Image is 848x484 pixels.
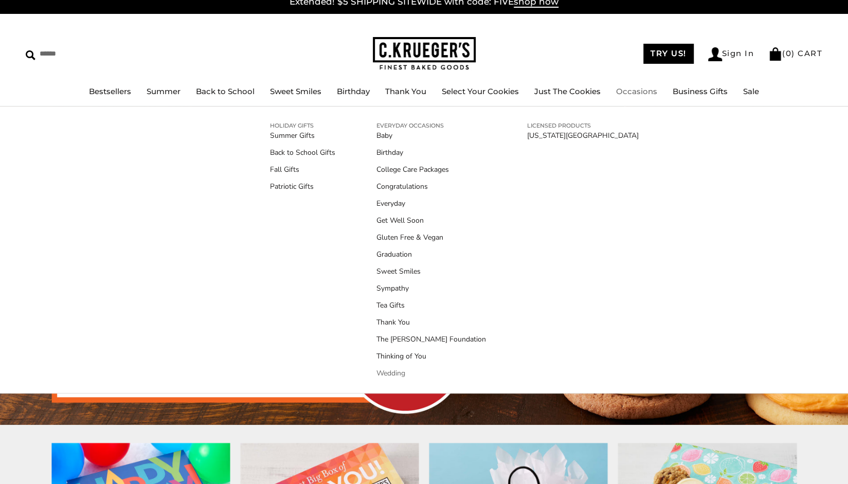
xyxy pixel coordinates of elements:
a: Sweet Smiles [270,86,321,96]
img: Bag [768,47,782,61]
a: Wedding [376,368,486,379]
a: Bestsellers [89,86,131,96]
a: Just The Cookies [534,86,601,96]
a: Summer Gifts [270,130,335,141]
img: C.KRUEGER'S [373,37,476,70]
a: The [PERSON_NAME] Foundation [376,334,486,345]
a: Birthday [376,147,486,158]
a: Sympathy [376,283,486,294]
a: Fall Gifts [270,164,335,175]
a: Birthday [337,86,370,96]
a: Thank You [385,86,426,96]
input: Search [26,46,148,62]
a: Occasions [616,86,657,96]
a: Everyday [376,198,486,209]
a: Sale [743,86,759,96]
span: 0 [786,48,792,58]
a: Business Gifts [673,86,728,96]
a: HOLIDAY GIFTS [270,121,335,130]
a: Back to School Gifts [270,147,335,158]
a: Gluten Free & Vegan [376,232,486,243]
a: College Care Packages [376,164,486,175]
a: Sign In [708,47,754,61]
img: Search [26,50,35,60]
a: Select Your Cookies [442,86,519,96]
a: Congratulations [376,181,486,192]
a: Get Well Soon [376,215,486,226]
a: Thinking of You [376,351,486,362]
img: Account [708,47,722,61]
a: TRY US! [643,44,694,64]
a: EVERYDAY OCCASIONS [376,121,486,130]
a: [US_STATE][GEOGRAPHIC_DATA] [527,130,639,141]
a: Patriotic Gifts [270,181,335,192]
a: LICENSED PRODUCTS [527,121,639,130]
a: Thank You [376,317,486,328]
a: Tea Gifts [376,300,486,311]
a: Back to School [196,86,255,96]
a: Graduation [376,249,486,260]
a: Summer [147,86,181,96]
a: (0) CART [768,48,822,58]
a: Sweet Smiles [376,266,486,277]
a: Baby [376,130,486,141]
